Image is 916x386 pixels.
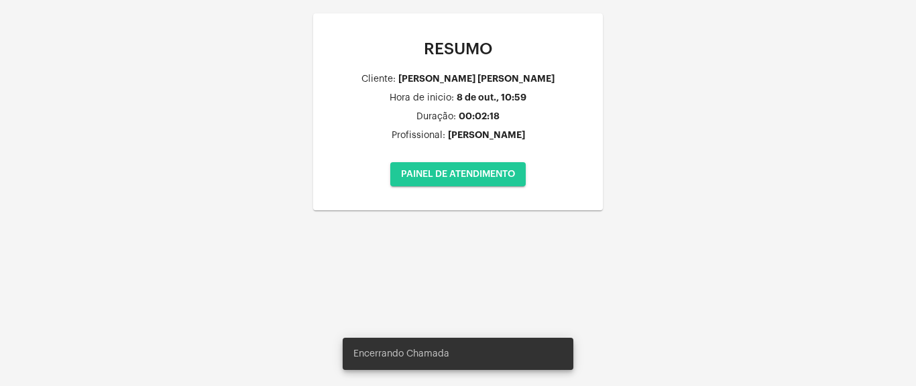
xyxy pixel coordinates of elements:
[353,347,449,361] span: Encerrando Chamada
[392,131,445,141] div: Profissional:
[324,40,592,58] p: RESUMO
[459,111,500,121] div: 00:02:18
[390,162,526,186] button: PAINEL DE ATENDIMENTO
[398,74,555,84] div: [PERSON_NAME] [PERSON_NAME]
[416,112,456,122] div: Duração:
[361,74,396,84] div: Cliente:
[457,92,526,103] div: 8 de out., 10:59
[401,170,515,179] span: PAINEL DE ATENDIMENTO
[390,93,454,103] div: Hora de inicio:
[448,130,525,140] div: [PERSON_NAME]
